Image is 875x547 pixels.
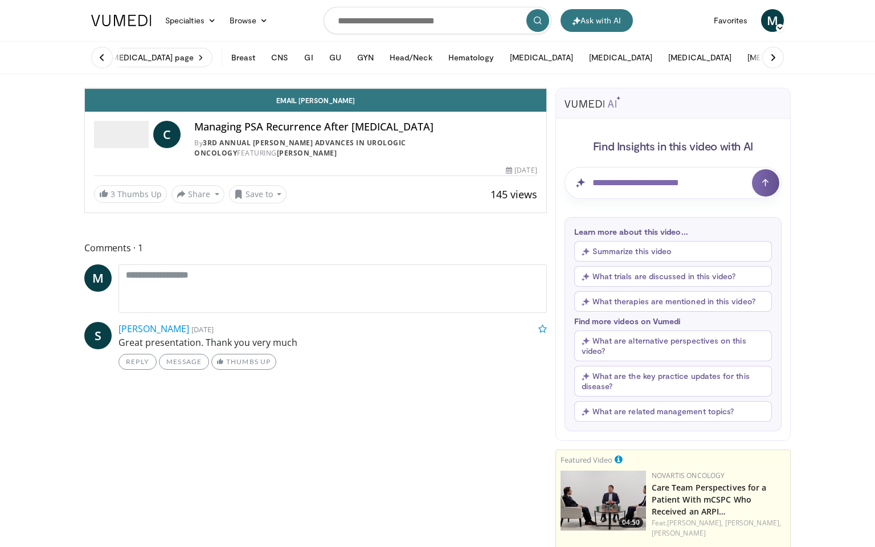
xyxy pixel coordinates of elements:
a: Thumbs Up [211,354,276,370]
a: 3rd Annual [PERSON_NAME] Advances In Urologic Oncology [194,138,406,158]
a: Browse [223,9,275,32]
span: Comments 1 [84,240,547,255]
small: Featured Video [561,455,612,465]
button: What are alternative perspectives on this video? [574,330,772,361]
a: [PERSON_NAME] [277,148,337,158]
div: [DATE] [506,165,537,175]
span: 3 [111,189,115,199]
a: Favorites [707,9,754,32]
a: [PERSON_NAME], [667,518,723,528]
div: Feat. [652,518,786,538]
button: Breast [224,46,262,69]
input: Search topics, interventions [324,7,551,34]
a: Email [PERSON_NAME] [85,89,546,112]
button: Share [171,185,224,203]
button: [MEDICAL_DATA] [741,46,817,69]
img: VuMedi Logo [91,15,152,26]
a: [PERSON_NAME] [118,323,189,335]
p: Learn more about this video... [574,227,772,236]
img: cad44f18-58c5-46ed-9b0e-fe9214b03651.jpg.150x105_q85_crop-smart_upscale.jpg [561,471,646,530]
a: S [84,322,112,349]
small: [DATE] [191,324,214,334]
img: vumedi-ai-logo.svg [565,96,620,108]
button: Ask with AI [561,9,633,32]
p: Find more videos on Vumedi [574,316,772,326]
button: GU [322,46,348,69]
span: 04:50 [619,517,643,528]
input: Question for AI [565,167,782,199]
button: GI [297,46,320,69]
button: [MEDICAL_DATA] [582,46,659,69]
a: M [84,264,112,292]
a: [PERSON_NAME], [725,518,781,528]
button: What therapies are mentioned in this video? [574,291,772,312]
a: Specialties [158,9,223,32]
img: 3rd Annual Christopher G. Wood Advances In Urologic Oncology [94,121,149,148]
button: What trials are discussed in this video? [574,266,772,287]
button: [MEDICAL_DATA] [661,46,738,69]
button: Summarize this video [574,241,772,262]
p: Great presentation. Thank you very much [118,336,547,349]
a: 3 Thumbs Up [94,185,167,203]
span: 145 views [490,187,537,201]
a: [PERSON_NAME] [652,528,706,538]
button: Save to [229,185,287,203]
a: Novartis Oncology [652,471,725,480]
button: What are the key practice updates for this disease? [574,366,772,397]
a: Reply [118,354,157,370]
a: 04:50 [561,471,646,530]
button: GYN [350,46,381,69]
button: Hematology [441,46,501,69]
button: Head/Neck [383,46,439,69]
a: M [761,9,784,32]
button: CNS [264,46,295,69]
button: What are related management topics? [574,401,772,422]
button: [MEDICAL_DATA] [503,46,580,69]
h4: Managing PSA Recurrence After [MEDICAL_DATA] [194,121,537,133]
video-js: Video Player [85,88,546,89]
a: Care Team Perspectives for a Patient With mCSPC Who Received an ARPI… [652,482,767,517]
h4: Find Insights in this video with AI [565,138,782,153]
div: By FEATURING [194,138,537,158]
a: Visit [MEDICAL_DATA] page [84,48,212,67]
a: C [153,121,181,148]
a: Message [159,354,209,370]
